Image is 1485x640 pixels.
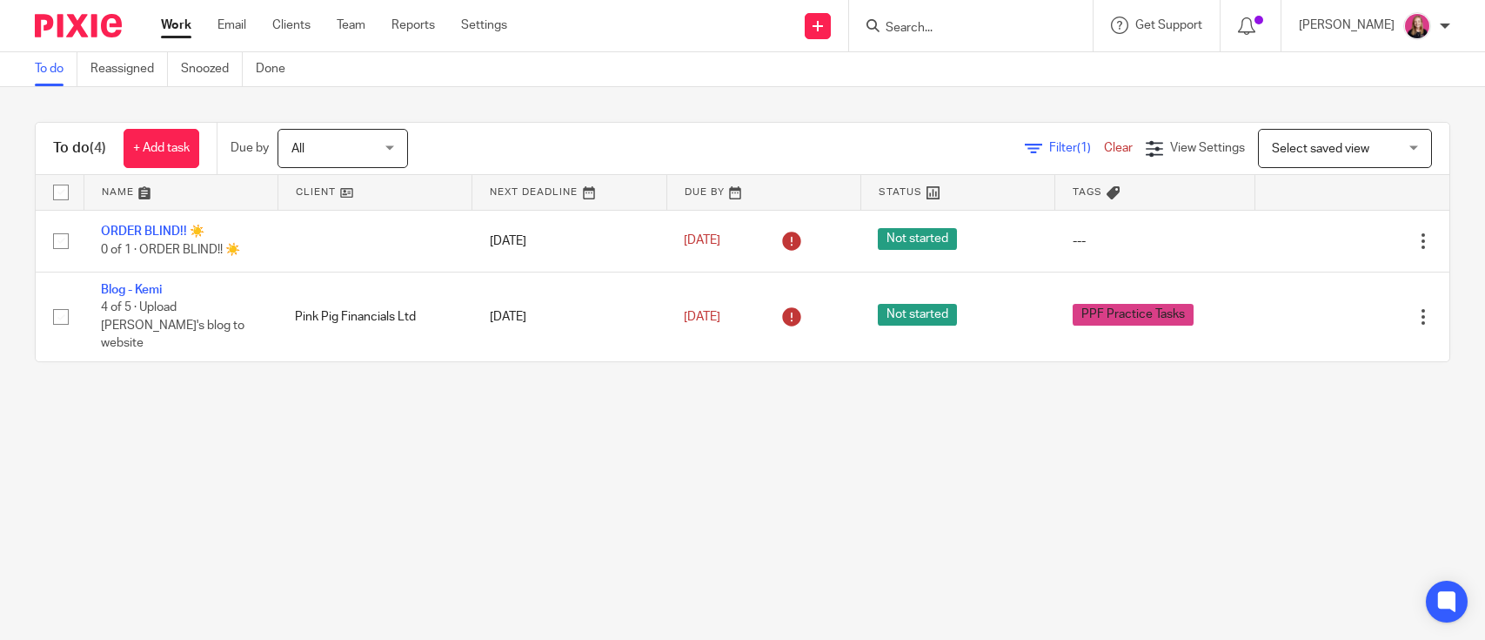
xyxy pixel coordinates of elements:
span: (4) [90,141,106,155]
span: Get Support [1135,19,1202,31]
div: --- [1073,232,1238,250]
img: Pixie [35,14,122,37]
p: Due by [231,139,269,157]
p: [PERSON_NAME] [1299,17,1395,34]
td: [DATE] [472,272,666,361]
span: 4 of 5 · Upload [PERSON_NAME]'s blog to website [101,302,244,350]
span: Tags [1073,187,1102,197]
span: Not started [878,228,957,250]
span: [DATE] [684,311,720,323]
img: Team%20headshots.png [1403,12,1431,40]
span: Select saved view [1272,143,1369,155]
span: Not started [878,304,957,326]
span: [DATE] [684,235,720,247]
a: Clients [272,17,311,34]
a: Reassigned [90,52,168,86]
span: All [291,143,304,155]
a: Done [256,52,298,86]
a: Snoozed [181,52,243,86]
input: Search [884,21,1040,37]
a: Team [337,17,365,34]
span: View Settings [1170,142,1245,154]
a: Blog - Kemi [101,284,162,296]
a: + Add task [124,129,199,168]
td: Pink Pig Financials Ltd [278,272,472,361]
a: Work [161,17,191,34]
td: [DATE] [472,210,666,272]
a: Reports [391,17,435,34]
h1: To do [53,139,106,158]
span: (1) [1077,142,1091,154]
span: Filter [1049,142,1104,154]
span: 0 of 1 · ORDER BLIND!! ☀️ [101,244,240,256]
a: ORDER BLIND!! ☀️ [101,226,204,238]
span: PPF Practice Tasks [1073,304,1194,326]
a: To do [35,52,77,86]
a: Email [217,17,246,34]
a: Settings [461,17,507,34]
a: Clear [1104,142,1133,154]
